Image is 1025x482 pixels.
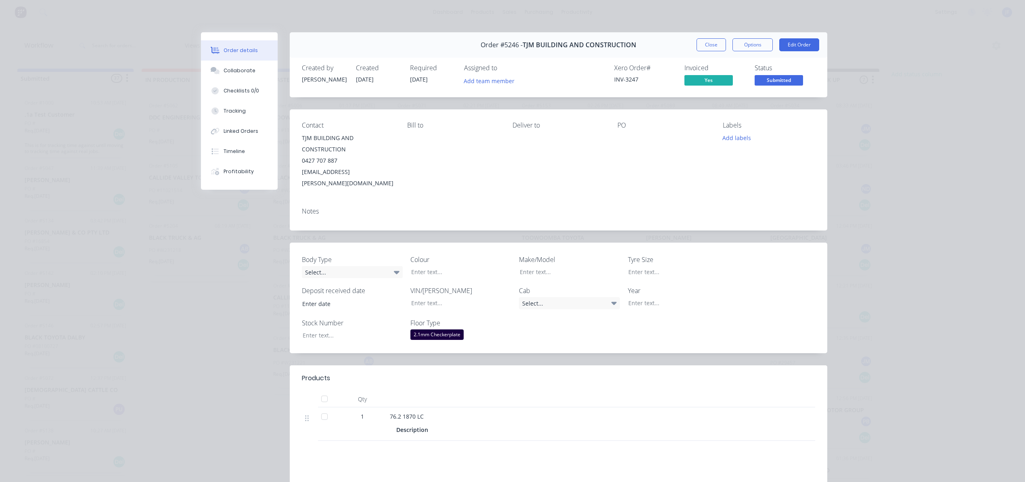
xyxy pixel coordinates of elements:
div: Notes [302,207,815,215]
label: Tyre Size [628,255,729,264]
button: Add team member [460,75,519,86]
button: Checklists 0/0 [201,81,278,101]
div: Bill to [407,122,500,129]
div: Deliver to [512,122,605,129]
button: Collaborate [201,61,278,81]
button: Options [732,38,773,51]
div: INV-3247 [614,75,675,84]
button: Add labels [718,132,755,143]
div: Qty [338,391,387,407]
span: [DATE] [410,75,428,83]
div: Invoiced [684,64,745,72]
label: Year [628,286,729,295]
div: Assigned to [464,64,545,72]
span: 1 [361,412,364,421]
div: Labels [723,122,815,129]
span: Submitted [755,75,803,85]
div: Created [356,64,400,72]
div: Checklists 0/0 [224,87,259,94]
div: Timeline [224,148,245,155]
button: Linked Orders [201,121,278,141]
div: Required [410,64,454,72]
div: 0427 707 887 [302,155,394,166]
div: 2.1mm Checkerplate [410,329,464,340]
div: Linked Orders [224,128,258,135]
div: Products [302,373,330,383]
div: Tracking [224,107,246,115]
input: Enter date [297,298,397,310]
button: Submitted [755,75,803,87]
label: Stock Number [302,318,403,328]
label: Deposit received date [302,286,403,295]
span: [DATE] [356,75,374,83]
button: Timeline [201,141,278,161]
label: Floor Type [410,318,511,328]
div: TJM BUILDING AND CONSTRUCTION [302,132,394,155]
div: [EMAIL_ADDRESS][PERSON_NAME][DOMAIN_NAME] [302,166,394,189]
div: TJM BUILDING AND CONSTRUCTION0427 707 887[EMAIL_ADDRESS][PERSON_NAME][DOMAIN_NAME] [302,132,394,189]
button: Tracking [201,101,278,121]
button: Order details [201,40,278,61]
label: Body Type [302,255,403,264]
button: Add team member [464,75,519,86]
div: Select... [519,297,620,309]
button: Edit Order [779,38,819,51]
div: Profitability [224,168,254,175]
div: [PERSON_NAME] [302,75,346,84]
span: Yes [684,75,733,85]
div: PO [617,122,710,129]
label: Cab [519,286,620,295]
button: Profitability [201,161,278,182]
span: 76.2 1870 LC [390,413,424,420]
div: Order details [224,47,258,54]
button: Close [697,38,726,51]
label: VIN/[PERSON_NAME] [410,286,511,295]
label: Colour [410,255,511,264]
div: Contact [302,122,394,129]
div: Status [755,64,815,72]
div: Created by [302,64,346,72]
label: Make/Model [519,255,620,264]
div: Xero Order # [614,64,675,72]
span: TJM BUILDING AND CONSTRUCTION [523,41,636,49]
span: Order #5246 - [481,41,523,49]
div: Collaborate [224,67,255,74]
div: Select... [302,266,403,278]
div: Description [396,424,431,436]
